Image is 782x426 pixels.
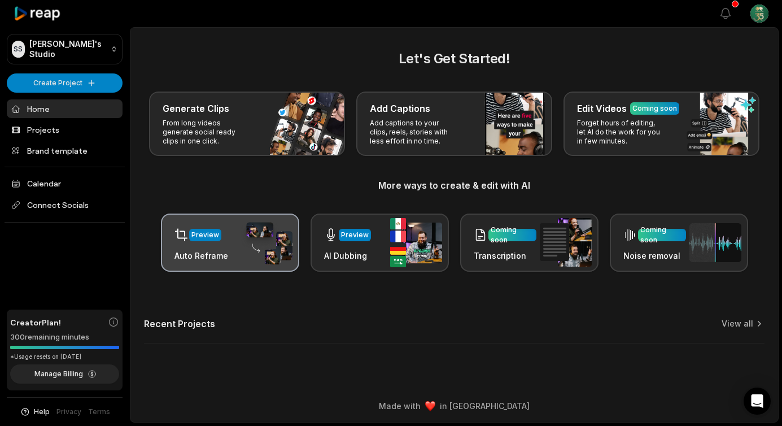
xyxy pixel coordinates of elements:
[7,141,123,160] a: Brand template
[425,401,435,411] img: heart emoji
[577,119,665,146] p: Forget hours of editing, let AI do the work for you in few minutes.
[7,195,123,215] span: Connect Socials
[7,174,123,193] a: Calendar
[341,230,369,240] div: Preview
[144,179,764,192] h3: More ways to create & edit with AI
[174,250,228,262] h3: Auto Reframe
[577,102,627,115] h3: Edit Videos
[7,120,123,139] a: Projects
[10,353,119,361] div: *Usage resets on [DATE]
[191,230,219,240] div: Preview
[20,407,50,417] button: Help
[632,103,677,114] div: Coming soon
[540,218,592,267] img: transcription.png
[370,119,457,146] p: Add captions to your clips, reels, stories with less effort in no time.
[7,99,123,118] a: Home
[34,407,50,417] span: Help
[689,223,741,262] img: noise_removal.png
[744,388,771,415] div: Open Intercom Messenger
[640,225,684,245] div: Coming soon
[144,49,764,69] h2: Let's Get Started!
[163,119,250,146] p: From long videos generate social ready clips in one click.
[141,400,768,412] div: Made with in [GEOGRAPHIC_DATA]
[56,407,81,417] a: Privacy
[370,102,430,115] h3: Add Captions
[10,332,119,343] div: 300 remaining minutes
[10,316,61,328] span: Creator Plan!
[722,318,753,329] a: View all
[88,407,110,417] a: Terms
[324,250,371,262] h3: AI Dubbing
[29,39,106,59] p: [PERSON_NAME]'s Studio
[390,218,442,267] img: ai_dubbing.png
[7,73,123,93] button: Create Project
[163,102,229,115] h3: Generate Clips
[491,225,534,245] div: Coming soon
[474,250,536,262] h3: Transcription
[12,41,25,58] div: SS
[144,318,215,329] h2: Recent Projects
[623,250,686,262] h3: Noise removal
[241,221,292,265] img: auto_reframe.png
[10,364,119,384] button: Manage Billing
